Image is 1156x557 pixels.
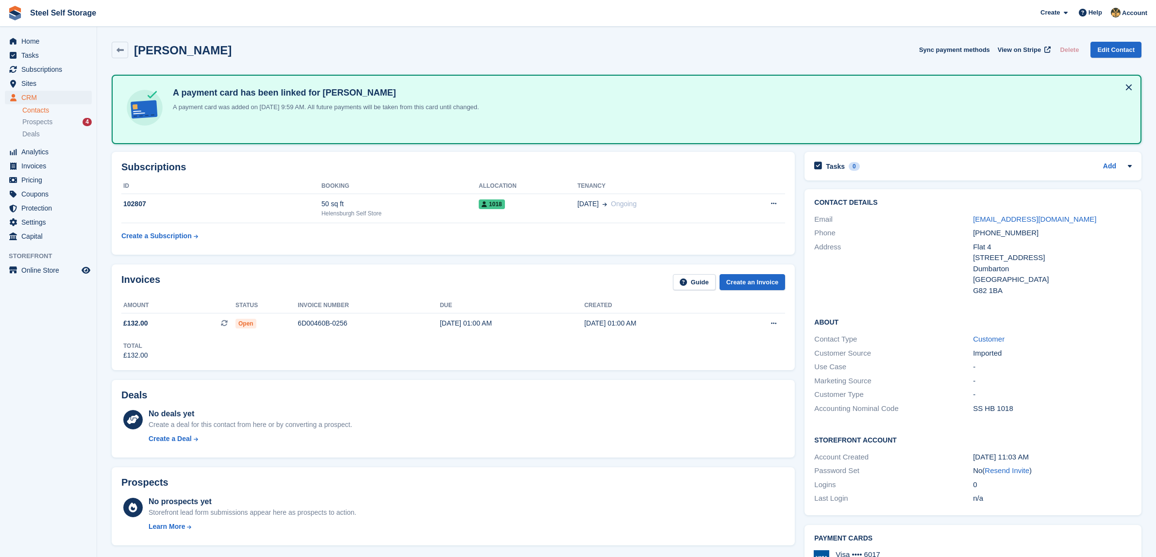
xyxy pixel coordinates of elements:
a: Learn More [149,522,356,532]
h2: Subscriptions [121,162,785,173]
a: menu [5,201,92,215]
div: Customer Type [814,389,973,400]
span: Protection [21,201,80,215]
a: View on Stripe [994,42,1053,58]
span: Coupons [21,187,80,201]
div: [GEOGRAPHIC_DATA] [973,274,1132,285]
div: Learn More [149,522,185,532]
th: Due [440,298,585,313]
span: Create [1040,8,1060,17]
span: Open [235,319,256,328]
div: No [973,465,1132,476]
a: menu [5,49,92,62]
div: 4 [83,118,92,126]
h2: Invoices [121,274,160,290]
div: Password Set [814,465,973,476]
div: Create a Subscription [121,231,192,241]
a: Contacts [22,106,92,115]
a: Steel Self Storage [26,5,100,21]
h2: Tasks [826,162,845,171]
div: - [973,376,1132,387]
th: Amount [121,298,235,313]
div: Phone [814,228,973,239]
div: Logins [814,479,973,491]
h2: About [814,317,1132,327]
span: [DATE] [577,199,599,209]
th: Allocation [479,179,577,194]
span: Prospects [22,117,52,127]
div: Marketing Source [814,376,973,387]
a: Guide [673,274,716,290]
span: Deals [22,130,40,139]
div: 0 [973,479,1132,491]
a: Customer [973,335,1005,343]
th: Booking [321,179,479,194]
div: Dumbarton [973,263,1132,275]
div: 0 [849,162,860,171]
img: card-linked-ebf98d0992dc2aeb22e95c0e3c79077019eb2392cfd83c6a337811c24bc77127.svg [124,87,165,128]
a: Create a Deal [149,434,352,444]
div: [DATE] 11:03 AM [973,452,1132,463]
a: Create a Subscription [121,227,198,245]
div: No prospects yet [149,496,356,508]
div: No deals yet [149,408,352,420]
div: Flat 4 [973,242,1132,253]
div: Storefront lead form submissions appear here as prospects to action. [149,508,356,518]
h2: [PERSON_NAME] [134,44,232,57]
div: Customer Source [814,348,973,359]
div: SS HB 1018 [973,403,1132,414]
span: Home [21,34,80,48]
div: G82 1BA [973,285,1132,296]
span: Ongoing [611,200,637,208]
th: ID [121,179,321,194]
button: Sync payment methods [919,42,990,58]
h2: Payment cards [814,535,1132,542]
a: Preview store [80,264,92,276]
span: View on Stripe [998,45,1041,55]
div: Address [814,242,973,296]
a: menu [5,145,92,159]
div: Account Created [814,452,973,463]
a: Resend Invite [985,466,1029,475]
th: Created [584,298,729,313]
div: Total [123,342,148,350]
a: Create an Invoice [720,274,786,290]
a: menu [5,173,92,187]
a: menu [5,215,92,229]
div: Last Login [814,493,973,504]
a: menu [5,229,92,243]
span: Settings [21,215,80,229]
a: Edit Contact [1090,42,1141,58]
h2: Prospects [121,477,168,488]
div: £132.00 [123,350,148,360]
div: Use Case [814,361,973,373]
h2: Deals [121,390,147,401]
th: Tenancy [577,179,732,194]
div: Accounting Nominal Code [814,403,973,414]
a: menu [5,91,92,104]
div: Imported [973,348,1132,359]
span: Online Store [21,263,80,277]
span: Capital [21,229,80,243]
img: stora-icon-8386f47178a22dfd0bd8f6a31ec36ba5ce8667c1dd55bd0f319d3a0aa187defe.svg [8,6,22,20]
a: [EMAIL_ADDRESS][DOMAIN_NAME] [973,215,1096,223]
span: Storefront [9,251,97,261]
th: Invoice number [298,298,440,313]
div: Create a Deal [149,434,192,444]
span: Help [1089,8,1102,17]
div: - [973,389,1132,400]
th: Status [235,298,298,313]
span: Subscriptions [21,63,80,76]
span: Tasks [21,49,80,62]
div: 6D00460B-0256 [298,318,440,328]
a: Deals [22,129,92,139]
a: menu [5,63,92,76]
div: Create a deal for this contact from here or by converting a prospect. [149,420,352,430]
div: [DATE] 01:00 AM [584,318,729,328]
img: James Steel [1111,8,1121,17]
button: Delete [1056,42,1083,58]
a: Prospects 4 [22,117,92,127]
span: Pricing [21,173,80,187]
a: menu [5,34,92,48]
div: - [973,361,1132,373]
